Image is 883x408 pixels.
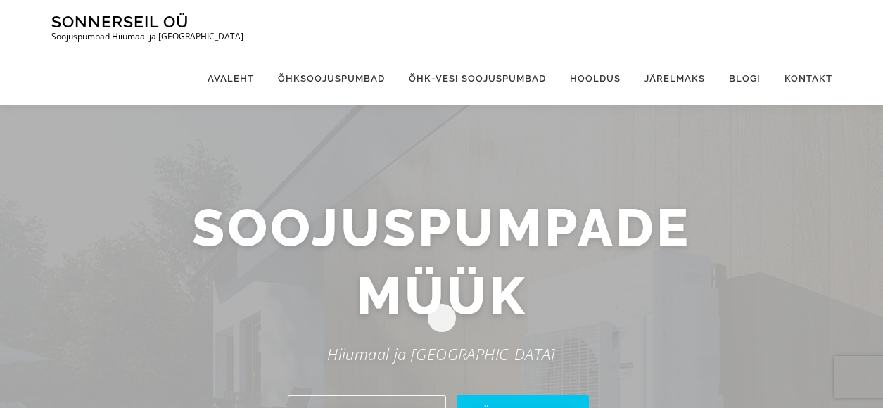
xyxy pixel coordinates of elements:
span: müük [356,262,528,331]
a: Õhksoojuspumbad [266,52,397,105]
a: Õhk-vesi soojuspumbad [397,52,558,105]
a: Kontakt [773,52,832,105]
p: Soojuspumbad Hiiumaal ja [GEOGRAPHIC_DATA] [51,32,243,42]
a: Blogi [717,52,773,105]
p: Hiiumaal ja [GEOGRAPHIC_DATA] [41,341,843,367]
a: Sonnerseil OÜ [51,12,189,31]
a: Järelmaks [633,52,717,105]
a: Hooldus [558,52,633,105]
h2: Soojuspumpade [41,193,843,331]
a: Avaleht [196,52,266,105]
